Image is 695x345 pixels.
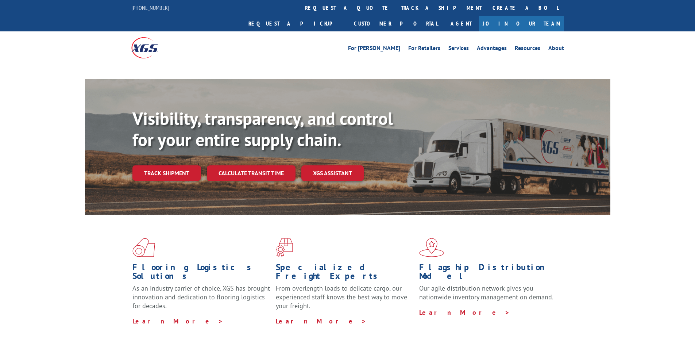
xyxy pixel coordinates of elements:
a: About [548,45,564,53]
img: xgs-icon-flagship-distribution-model-red [419,238,444,257]
a: Learn More > [419,308,510,317]
h1: Flooring Logistics Solutions [132,263,270,284]
a: Resources [515,45,540,53]
span: As an industry carrier of choice, XGS has brought innovation and dedication to flooring logistics... [132,284,270,310]
img: xgs-icon-focused-on-flooring-red [276,238,293,257]
a: Calculate transit time [207,165,296,181]
a: For Retailers [408,45,440,53]
a: XGS ASSISTANT [301,165,364,181]
a: Learn More > [276,317,367,325]
a: Agent [443,16,479,31]
a: For [PERSON_NAME] [348,45,400,53]
a: Learn More > [132,317,223,325]
a: Join Our Team [479,16,564,31]
a: Customer Portal [348,16,443,31]
h1: Specialized Freight Experts [276,263,414,284]
b: Visibility, transparency, and control for your entire supply chain. [132,107,393,151]
p: From overlength loads to delicate cargo, our experienced staff knows the best way to move your fr... [276,284,414,317]
a: Advantages [477,45,507,53]
h1: Flagship Distribution Model [419,263,557,284]
a: [PHONE_NUMBER] [131,4,169,11]
a: Services [448,45,469,53]
a: Track shipment [132,165,201,181]
img: xgs-icon-total-supply-chain-intelligence-red [132,238,155,257]
span: Our agile distribution network gives you nationwide inventory management on demand. [419,284,553,301]
a: Request a pickup [243,16,348,31]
